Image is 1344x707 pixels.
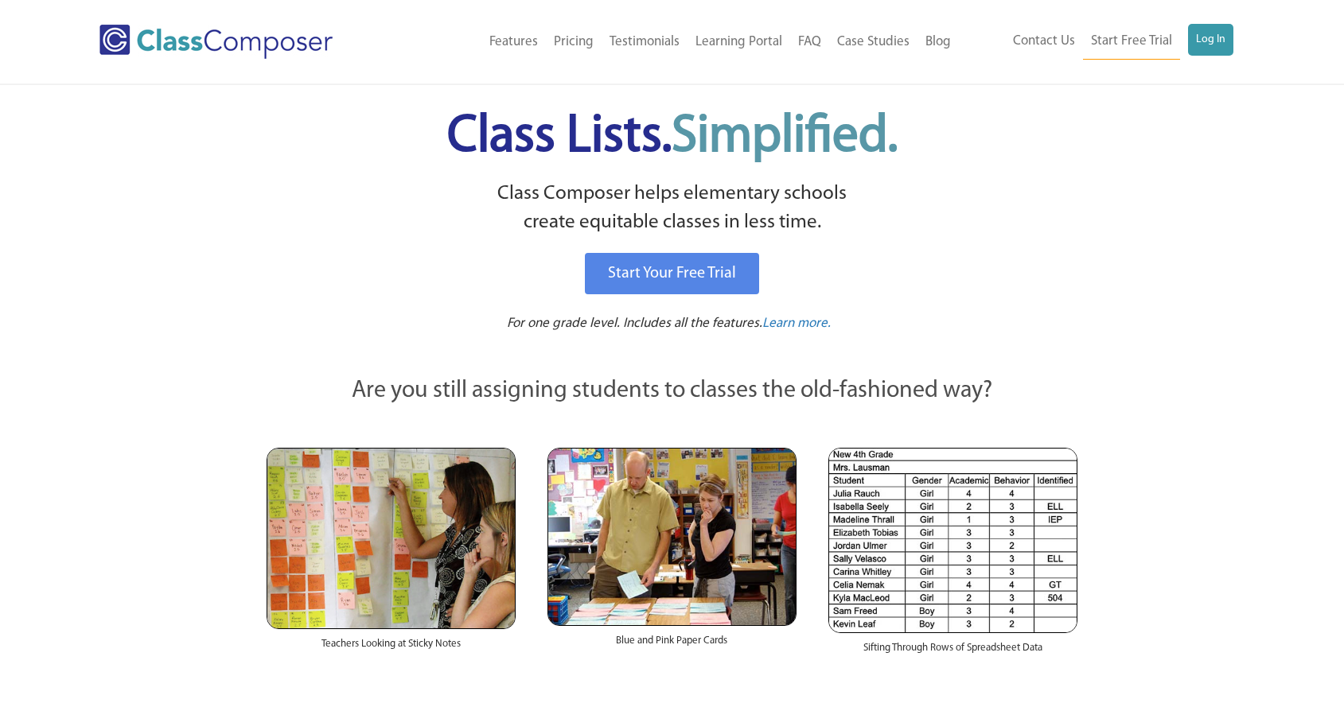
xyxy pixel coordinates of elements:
a: FAQ [790,25,829,60]
div: Sifting Through Rows of Spreadsheet Data [828,633,1077,671]
a: Log In [1188,24,1233,56]
nav: Header Menu [959,24,1233,60]
span: Class Lists. [447,111,898,163]
a: Start Your Free Trial [585,253,759,294]
img: Spreadsheets [828,448,1077,633]
a: Start Free Trial [1083,24,1180,60]
div: Blue and Pink Paper Cards [547,626,797,664]
span: Learn more. [762,317,831,330]
div: Teachers Looking at Sticky Notes [267,629,516,667]
span: Start Your Free Trial [608,266,736,282]
a: Contact Us [1005,24,1083,59]
a: Pricing [546,25,602,60]
a: Learning Portal [688,25,790,60]
a: Case Studies [829,25,917,60]
span: For one grade level. Includes all the features. [507,317,762,330]
img: Class Composer [99,25,333,59]
p: Class Composer helps elementary schools create equitable classes in less time. [264,180,1081,238]
a: Blog [917,25,959,60]
a: Testimonials [602,25,688,60]
p: Are you still assigning students to classes the old-fashioned way? [267,374,1078,409]
a: Features [481,25,546,60]
nav: Header Menu [398,25,959,60]
img: Teachers Looking at Sticky Notes [267,448,516,629]
span: Simplified. [672,111,898,163]
img: Blue and Pink Paper Cards [547,448,797,625]
a: Learn more. [762,314,831,334]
